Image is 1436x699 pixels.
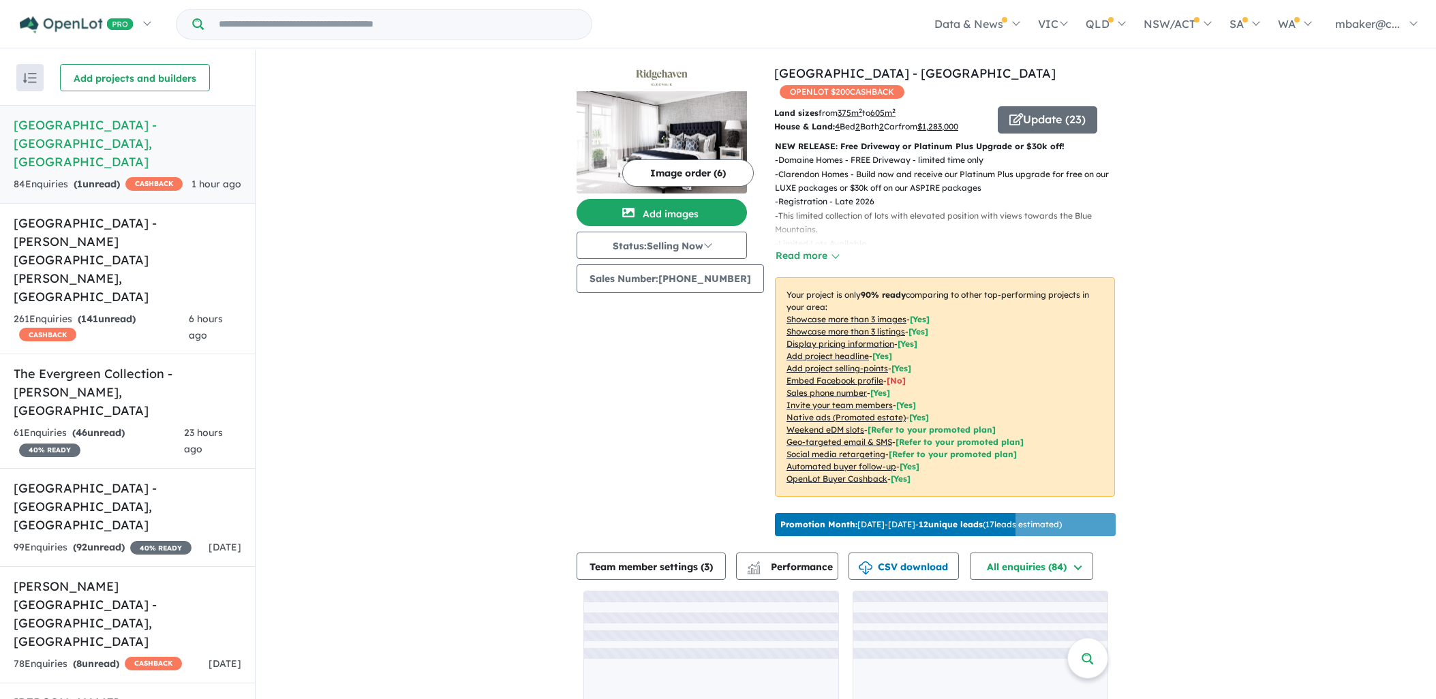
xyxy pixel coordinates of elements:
[786,449,885,459] u: Social media retargeting
[774,120,988,134] p: Bed Bath Car from
[748,561,760,569] img: line-chart.svg
[786,424,864,435] u: Weekend eDM slots
[14,656,182,672] div: 78 Enquir ies
[775,140,1115,153] p: NEW RELEASE: Free Driveway or Platinum Plus Upgrade or $30k off!
[1335,17,1400,31] span: mbaker@c...
[775,168,1126,196] p: - Clarendon Homes - Build now and receive our Platinum Plus upgrade for free on our LUXE packages...
[879,121,884,131] u: 2
[891,473,911,484] span: [Yes]
[838,108,862,118] u: 375 m
[896,437,1024,447] span: [Refer to your promoted plan]
[786,473,887,484] u: OpenLot Buyer Cashback
[898,339,917,349] span: [ Yes ]
[892,107,896,114] sup: 2
[917,121,958,131] u: $ 1,283,000
[736,553,838,580] button: Performance
[14,425,184,458] div: 61 Enquir ies
[861,290,906,300] b: 90 % ready
[14,214,241,306] h5: [GEOGRAPHIC_DATA] - [PERSON_NAME][GEOGRAPHIC_DATA][PERSON_NAME] , [GEOGRAPHIC_DATA]
[577,64,747,193] a: Ridgehaven Estate - Elderslie LogoRidgehaven Estate - Elderslie
[14,364,241,420] h5: The Evergreen Collection - [PERSON_NAME] , [GEOGRAPHIC_DATA]
[774,65,1056,81] a: [GEOGRAPHIC_DATA] - [GEOGRAPHIC_DATA]
[76,426,87,439] span: 46
[19,444,80,457] span: 40 % READY
[14,577,241,651] h5: [PERSON_NAME][GEOGRAPHIC_DATA] - [GEOGRAPHIC_DATA] , [GEOGRAPHIC_DATA]
[577,91,747,193] img: Ridgehaven Estate - Elderslie
[14,479,241,534] h5: [GEOGRAPHIC_DATA] - [GEOGRAPHIC_DATA] , [GEOGRAPHIC_DATA]
[14,540,192,556] div: 99 Enquir ies
[786,326,905,337] u: Showcase more than 3 listings
[849,553,959,580] button: CSV download
[76,541,87,553] span: 92
[786,437,892,447] u: Geo-targeted email & SMS
[862,108,896,118] span: to
[577,199,747,226] button: Add images
[19,328,76,341] span: CASHBACK
[775,248,839,264] button: Read more
[786,363,888,373] u: Add project selling-points
[577,232,747,259] button: Status:Selling Now
[207,10,589,39] input: Try estate name, suburb, builder or developer
[909,412,929,422] span: [Yes]
[130,541,192,555] span: 40 % READY
[749,561,833,573] span: Performance
[891,363,911,373] span: [ Yes ]
[786,339,894,349] u: Display pricing information
[780,85,904,99] span: OPENLOT $ 200 CASHBACK
[786,400,893,410] u: Invite your team members
[774,108,819,118] b: Land sizes
[74,178,120,190] strong: ( unread)
[14,176,183,193] div: 84 Enquir ies
[76,657,82,670] span: 8
[887,375,906,386] span: [ No ]
[189,313,223,341] span: 6 hours ago
[125,657,182,670] span: CASHBACK
[60,64,210,91] button: Add projects and builders
[786,351,869,361] u: Add project headline
[774,121,835,131] b: House & Land:
[577,553,726,580] button: Team member settings (3)
[868,424,996,435] span: [Refer to your promoted plan]
[835,121,840,131] u: 4
[998,106,1097,134] button: Update (23)
[859,107,862,114] sup: 2
[73,657,119,670] strong: ( unread)
[889,449,1017,459] span: [Refer to your promoted plan]
[20,16,134,33] img: Openlot PRO Logo White
[780,519,857,529] b: Promotion Month:
[786,461,896,471] u: Automated buyer follow-up
[582,69,742,86] img: Ridgehaven Estate - Elderslie Logo
[704,561,709,573] span: 3
[23,73,37,83] img: sort.svg
[775,237,1126,251] p: - Limited Lots Available
[209,657,241,670] span: [DATE]
[775,153,1126,167] p: - Domaine Homes - FREE Driveway - limited time only
[870,388,890,398] span: [ Yes ]
[209,541,241,553] span: [DATE]
[577,264,764,293] button: Sales Number:[PHONE_NUMBER]
[786,388,867,398] u: Sales phone number
[870,108,896,118] u: 605 m
[786,412,906,422] u: Native ads (Promoted estate)
[125,177,183,191] span: CASHBACK
[919,519,983,529] b: 12 unique leads
[14,311,189,344] div: 261 Enquir ies
[73,541,125,553] strong: ( unread)
[184,426,223,455] span: 23 hours ago
[970,553,1093,580] button: All enquiries (84)
[859,561,872,575] img: download icon
[81,313,98,325] span: 141
[786,314,906,324] u: Showcase more than 3 images
[775,195,1126,208] p: - Registration - Late 2026
[14,116,241,171] h5: [GEOGRAPHIC_DATA] - [GEOGRAPHIC_DATA] , [GEOGRAPHIC_DATA]
[775,277,1115,497] p: Your project is only comparing to other top-performing projects in your area: - - - - - - - - - -...
[872,351,892,361] span: [ Yes ]
[896,400,916,410] span: [ Yes ]
[780,518,1062,531] p: [DATE] - [DATE] - ( 17 leads estimated)
[910,314,930,324] span: [ Yes ]
[192,178,241,190] span: 1 hour ago
[747,565,761,574] img: bar-chart.svg
[908,326,928,337] span: [ Yes ]
[622,159,754,187] button: Image order (6)
[78,313,136,325] strong: ( unread)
